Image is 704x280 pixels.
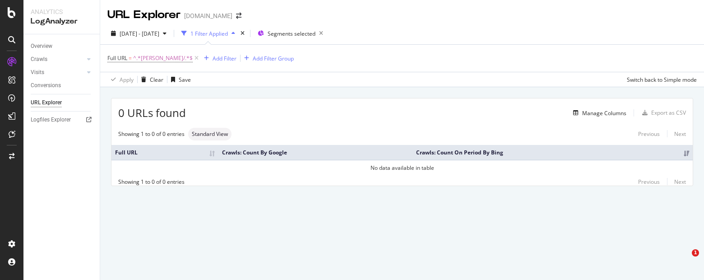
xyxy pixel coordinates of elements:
[651,109,686,117] div: Export as CSV
[178,26,239,41] button: 1 Filter Applied
[31,81,61,90] div: Conversions
[253,55,294,62] div: Add Filter Group
[190,30,228,37] div: 1 Filter Applied
[31,68,44,77] div: Visits
[111,145,218,160] th: Full URL: activate to sort column ascending
[213,55,236,62] div: Add Filter
[118,130,185,138] div: Showing 1 to 0 of 0 entries
[31,16,93,27] div: LogAnalyzer
[118,178,185,186] div: Showing 1 to 0 of 0 entries
[31,115,93,125] a: Logfiles Explorer
[118,105,186,121] span: 0 URLs found
[31,42,93,51] a: Overview
[31,115,71,125] div: Logfiles Explorer
[200,53,236,64] button: Add Filter
[236,13,241,19] div: arrow-right-arrow-left
[31,55,47,64] div: Crawls
[31,7,93,16] div: Analytics
[31,81,93,90] a: Conversions
[218,145,412,160] th: Crawls: Count By Google
[138,72,163,87] button: Clear
[31,55,84,64] a: Crawls
[107,54,127,62] span: Full URL
[120,30,159,37] span: [DATE] - [DATE]
[627,76,697,84] div: Switch back to Simple mode
[31,98,62,107] div: URL Explorer
[150,76,163,84] div: Clear
[31,68,84,77] a: Visits
[241,53,294,64] button: Add Filter Group
[239,29,246,38] div: times
[31,42,52,51] div: Overview
[111,160,693,175] td: No data available in table
[623,72,697,87] button: Switch back to Simple mode
[107,72,134,87] button: Apply
[192,131,228,137] span: Standard View
[167,72,191,87] button: Save
[133,52,193,65] span: ^.*[PERSON_NAME]/.*$
[412,145,693,160] th: Crawls: Count On Period By Bing: activate to sort column ascending
[31,98,93,107] a: URL Explorer
[120,76,134,84] div: Apply
[184,11,232,20] div: [DOMAIN_NAME]
[254,26,327,41] button: Segments selected
[107,7,181,23] div: URL Explorer
[188,128,232,140] div: neutral label
[639,106,686,120] button: Export as CSV
[582,109,626,117] div: Manage Columns
[129,54,132,62] span: =
[673,249,695,271] iframe: Intercom live chat
[107,26,170,41] button: [DATE] - [DATE]
[179,76,191,84] div: Save
[570,107,626,118] button: Manage Columns
[692,249,699,257] span: 1
[268,30,315,37] span: Segments selected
